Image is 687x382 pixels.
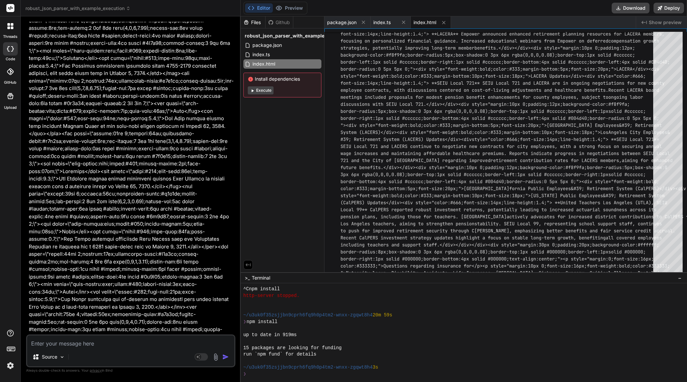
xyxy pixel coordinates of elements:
span: run `npm fund` for details [243,351,316,358]
span: future benefits.</div></div><div style="margin:10p [340,164,474,170]
span: compensation growth [608,38,659,44]
button: Download [612,3,650,13]
span: System (LACERS)</div><div style="font-weight:bold; [340,129,474,135]
span: all covered employees [606,235,662,241]
span: robust_json_parser_with_example_execution [25,5,131,12]
span: > **SEIU Local 721** [606,136,659,142]
img: icon [222,354,229,360]
span: privacy [90,368,102,372]
span: border-bottom:4px solid #cccccc;border-left:4px so [340,178,474,184]
span: Terminal [252,275,270,281]
span: lid #004d40;border-radius:0 5px 5px 0;"><div style [474,178,608,184]
span: Recent LACERA board [608,87,659,93]
span: discussions with SEIU Local 721.</div></div><div s [340,101,474,107]
span: ❯ [243,319,247,325]
span: 0px;font-size:18px;">[US_STATE] Public Employees&# [474,193,608,199]
span: ound-color:#ffffff; [608,242,659,248]
span: e="color:#666; [608,73,646,79]
span: background-color:#f8f9fa;border-radius:5px;box-sha [340,52,474,58]
span: [PERSON_NAME], emphasizing better benefits and fair servi [474,228,627,234]
span: border-left:1px solid #cccccc;border-right:1px sol [340,59,474,65]
span: border-radius:0 5px 5px 0;"><div style="font-weigh [340,66,474,72]
span: solid #cccccc; [608,108,646,114]
span: font-size:14px;line-height:1.4;"> **SEIU Local 721 [340,80,474,86]
span: #39; Retirement System (LACERS) Updates</div><div [340,136,472,142]
span: actively advocates for increased district contribu [507,214,640,220]
span: index.ts [252,51,271,59]
span: adius:5px;box-shadow:0 [608,164,667,170]
span: (CalPERS) Updates</div><div style="color:#666;font [340,200,474,206]
label: threads [3,34,17,40]
span: pension plans, including those for teachers. [GEOGRAPHIC_DATA] [340,214,507,220]
span: style="font-weight:bold;color:#333;margin-bottom:1 [340,73,474,79]
span: urance, [MEDICAL_DATA], Sickness, Surgery, Critical Illnes [474,270,630,276]
span: index.ts [373,19,391,26]
span: ccc;border-left:1px solid #cccccc;border-right:1px [474,171,608,177]
button: Editor [245,3,273,13]
span: ht a focus on stable long-term growth, benefiting [474,235,606,241]
span: ost-of-living adjustments and healthcare benefits. [474,87,608,93]
span: wage increases and maintaining affordable healthca [340,150,474,156]
span: http-server stopped. [243,293,300,299]
button: Deploy [654,3,684,13]
span: ght:bold;color:#333333; [608,263,670,269]
span: port staff, continues [606,221,662,227]
span: ased educational webinars from Empower on deferred [474,38,608,44]
span: Los Angeles teachers, aiming to strengthen pension [340,221,474,227]
span: ;">LACERA</div><div [608,66,659,72]
span: /div><div style="margin:30px 0;padding:20px;backgr [474,242,608,248]
span: color:#333;margin-bottom:5px;font-size:20px;">[GEOGRAPHIC_DATA] [340,185,509,192]
span: robust_json_parser_with_example_execution [245,32,350,39]
span: index.html [413,19,436,26]
span: tyle="margin:10px 0;padding:12px;background-color: [474,101,608,107]
span: Local 99** CalPERS reported robust investment retu [340,207,474,213]
span: focusing on personalized financial guidance. Incre [340,38,474,44]
span: Recent CalPERS investment strategy updates highlig [340,235,474,241]
span: olid #cccccc;border-left:4px solid #004d40;border- [474,115,608,121]
span: dding:12px; [606,45,635,51]
span: 0;font-size:16px; [608,256,654,262]
span: color:#333333;">Questions regarding insurance for< [340,263,474,269]
span: Install dependencies [248,76,317,82]
label: GitHub [4,80,16,85]
span: ions between SEIU Local [608,150,670,156]
span: s on securing annual [608,143,662,149]
span: aiming for enhanced [622,157,673,163]
span: /p><p style="margin:10px 0;font-size:16px;font-wei [474,263,608,269]
button: Preview [273,3,306,13]
span: radius:0 5px 5px 0; [608,115,659,121]
span: id #cccccc;border-bottom:4px solid #cccccc;border- [474,59,608,65]
span: ongoing labor [608,94,643,100]
span: benefits.</div></div><div style="margin:10px 0;pa [474,45,606,51]
img: attachment [212,353,220,361]
span: s for LACERA members, [608,31,665,37]
button: Execute [248,86,274,94]
label: code [6,56,15,62]
span: retirement contribution rates for LACERS members, [490,157,622,163]
span: border-radius:8px;box-shadow:0 3px 6px rgba(0,0,0, [340,249,474,255]
span: fornia Public Employees&#39; Retirement System (Ca [509,185,643,192]
span: color:#333;margin-bottom:10px;font-size:18px;">Los [474,129,608,135]
span: s Angeles (UTLA), SEIU [608,200,667,206]
span: #f8f9fa; [608,101,630,107]
span: font-size:14px;line-height:1.4;"> **LACERA** Empow [340,31,474,37]
span: ~/u3uk0f35zsjjbn9cprh6fq9h0p4tm2-wnxx-zgqwt8h4 [243,364,373,371]
span: t:bold;color:#333;margin-bottom:5px;font-size:20px [474,66,608,72]
span: up to date in 919ms [243,332,297,338]
span: er announced enhanced retirement planning resource [474,31,608,37]
span: ce credit accrual. [627,228,675,234]
span: w contracts for city employees, with a strong focu [474,143,608,149]
span: 39; Retirement System [608,193,665,199]
span: npm install [246,319,277,325]
span: employee contracts, with discussions centered on c [340,87,474,93]
span: ^Cnpm install [243,286,280,293]
span: ** SEIU Local 721 and LACERA are in ongoing negoti [474,80,608,86]
span: 15 packages are looking for funding [243,345,342,352]
span: ees&#39; Retirement [611,122,662,128]
span: border-right:1px solid #cccccc;border-bottom:4px s [340,115,474,121]
img: settings [5,360,16,371]
span: x 0;padding:12px;background-color:#f8f9fa;border-r [474,164,608,170]
span: Angeles City Employees& [608,129,670,135]
span: package.json [327,19,357,26]
span: index.html [252,60,276,68]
